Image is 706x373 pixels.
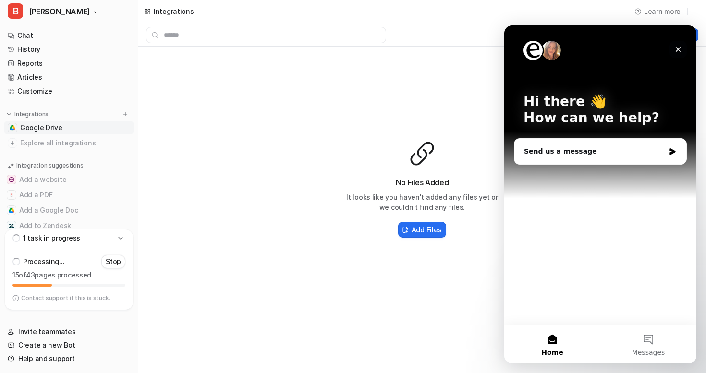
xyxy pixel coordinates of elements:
[20,123,62,132] span: Google Drive
[4,43,134,56] a: History
[4,352,134,365] a: Help and support
[9,177,14,182] img: Add a website
[398,222,446,238] button: Add Files
[345,177,499,188] h3: No Files Added
[101,255,125,268] button: Stop
[4,338,134,352] a: Create a new Bot
[412,225,441,235] h2: Add Files
[4,172,134,187] button: Add a websiteAdd a website
[504,25,696,363] iframe: Intercom live chat
[14,110,49,118] p: Integrations
[29,5,90,18] span: [PERSON_NAME]
[23,257,64,266] p: Processing...
[4,325,134,338] a: Invite teammates
[4,121,134,134] a: Google DriveGoogle Drive
[9,192,14,198] img: Add a PDF
[4,71,134,84] a: Articles
[9,223,14,229] img: Add to Zendesk
[23,233,80,243] p: 1 task in progress
[12,270,125,280] p: 15 of 43 pages processed
[122,111,129,118] img: menu_add.svg
[10,125,15,131] img: Google Drive
[21,294,110,302] p: Contact support if this is stuck.
[4,57,134,70] a: Reports
[345,192,499,212] p: It looks like you haven't added any files yet or we couldn't find any files.
[4,136,134,150] a: Explore all integrations
[4,109,51,119] button: Integrations
[16,161,83,170] p: Integration suggestions
[20,135,130,151] span: Explore all integrations
[4,29,134,42] a: Chat
[4,187,134,203] button: Add a PDFAdd a PDF
[106,257,121,266] p: Stop
[4,203,134,218] button: Add a Google DocAdd a Google Doc
[4,218,134,233] button: Add to ZendeskAdd to Zendesk
[8,3,23,19] span: B
[644,6,681,16] span: Learn more
[631,3,685,19] button: Learn more
[8,138,17,148] img: explore all integrations
[6,111,12,118] img: expand menu
[4,84,134,98] a: Customize
[9,207,14,213] img: Add a Google Doc
[154,6,194,16] div: Integrations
